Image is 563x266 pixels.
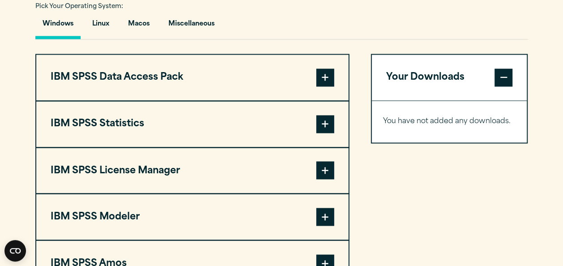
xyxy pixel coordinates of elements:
button: IBM SPSS Statistics [36,101,348,147]
button: Macos [121,13,157,39]
div: Your Downloads [372,100,527,142]
button: IBM SPSS License Manager [36,148,348,193]
button: Open CMP widget [4,240,26,262]
button: IBM SPSS Modeler [36,194,348,240]
button: Windows [35,13,81,39]
p: You have not added any downloads. [383,115,516,128]
button: Linux [85,13,116,39]
span: Pick Your Operating System: [35,4,123,9]
button: IBM SPSS Data Access Pack [36,55,348,100]
button: Miscellaneous [161,13,222,39]
button: Your Downloads [372,55,527,100]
